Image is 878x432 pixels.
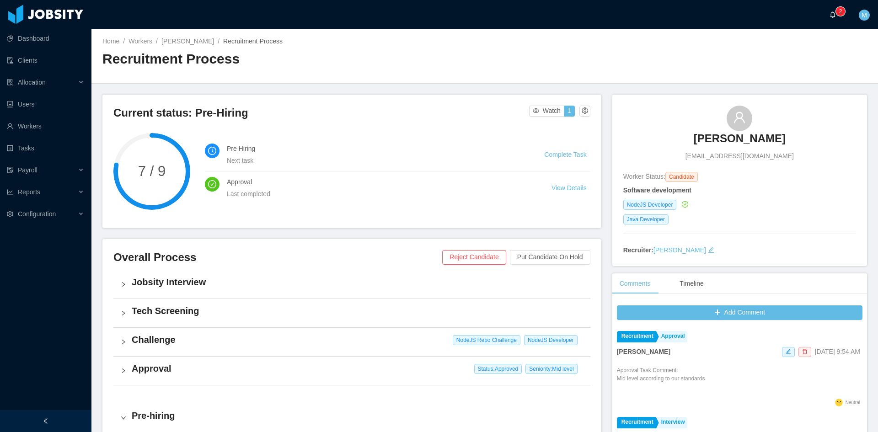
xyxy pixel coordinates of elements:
[121,310,126,316] i: icon: right
[113,250,442,265] h3: Overall Process
[227,189,530,199] div: Last completed
[623,187,691,194] strong: Software development
[102,37,119,45] a: Home
[18,188,40,196] span: Reports
[685,151,794,161] span: [EMAIL_ADDRESS][DOMAIN_NAME]
[113,270,590,299] div: icon: rightJobsity Interview
[18,210,56,218] span: Configuration
[617,348,670,355] strong: [PERSON_NAME]
[208,147,216,155] i: icon: clock-circle
[7,117,84,135] a: icon: userWorkers
[7,211,13,217] i: icon: setting
[227,144,522,154] h4: Pre Hiring
[113,164,190,178] span: 7 / 9
[227,177,530,187] h4: Approval
[682,201,688,208] i: icon: check-circle
[453,335,520,345] span: NodeJS Repo Challenge
[510,250,590,265] button: Put Candidate On Hold
[617,417,656,428] a: Recruitment
[839,7,842,16] p: 2
[132,304,583,317] h4: Tech Screening
[623,200,677,210] span: NodeJS Developer
[128,37,152,45] a: Workers
[617,366,705,396] div: Approval Task Comment:
[132,409,583,422] h4: Pre-hiring
[551,184,587,192] a: View Details
[227,155,522,165] div: Next task
[113,404,590,432] div: icon: rightPre-hiring
[7,95,84,113] a: icon: robotUsers
[579,106,590,117] button: icon: setting
[7,167,13,173] i: icon: file-protect
[612,273,658,294] div: Comments
[786,349,791,354] i: icon: edit
[846,400,860,405] span: Neutral
[113,328,590,356] div: icon: rightChallenge
[544,151,586,158] a: Complete Task
[733,111,746,124] i: icon: user
[7,51,84,69] a: icon: auditClients
[802,349,808,354] i: icon: delete
[524,335,578,345] span: NodeJS Developer
[694,131,786,151] a: [PERSON_NAME]
[132,333,583,346] h4: Challenge
[529,106,564,117] button: icon: eyeWatch
[113,357,590,385] div: icon: rightApproval
[121,368,126,373] i: icon: right
[7,189,13,195] i: icon: line-chart
[830,11,836,18] i: icon: bell
[113,106,529,120] h3: Current status: Pre-Hiring
[161,37,214,45] a: [PERSON_NAME]
[156,37,158,45] span: /
[102,50,485,69] h2: Recruitment Process
[680,201,688,208] a: icon: check-circle
[121,282,126,287] i: icon: right
[7,79,13,85] i: icon: solution
[218,37,219,45] span: /
[617,374,705,383] p: Mid level according to our standards
[672,273,711,294] div: Timeline
[657,331,687,342] a: Approval
[623,173,665,180] span: Worker Status:
[836,7,845,16] sup: 2
[132,276,583,288] h4: Jobsity Interview
[564,106,575,117] button: 1
[113,299,590,327] div: icon: rightTech Screening
[132,362,583,375] h4: Approval
[665,172,698,182] span: Candidate
[525,364,577,374] span: Seniority: Mid level
[18,166,37,174] span: Payroll
[7,29,84,48] a: icon: pie-chartDashboard
[7,139,84,157] a: icon: profileTasks
[18,79,46,86] span: Allocation
[442,250,506,265] button: Reject Candidate
[223,37,283,45] span: Recruitment Process
[815,348,860,355] span: [DATE] 9:54 AM
[653,246,706,254] a: [PERSON_NAME]
[862,10,867,21] span: M
[708,247,714,253] i: icon: edit
[121,415,126,421] i: icon: right
[617,305,862,320] button: icon: plusAdd Comment
[121,339,126,345] i: icon: right
[657,417,687,428] a: Interview
[208,180,216,188] i: icon: check-circle
[694,131,786,146] h3: [PERSON_NAME]
[123,37,125,45] span: /
[623,214,669,224] span: Java Developer
[617,331,656,342] a: Recruitment
[623,246,653,254] strong: Recruiter:
[474,364,522,374] span: Status: Approved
